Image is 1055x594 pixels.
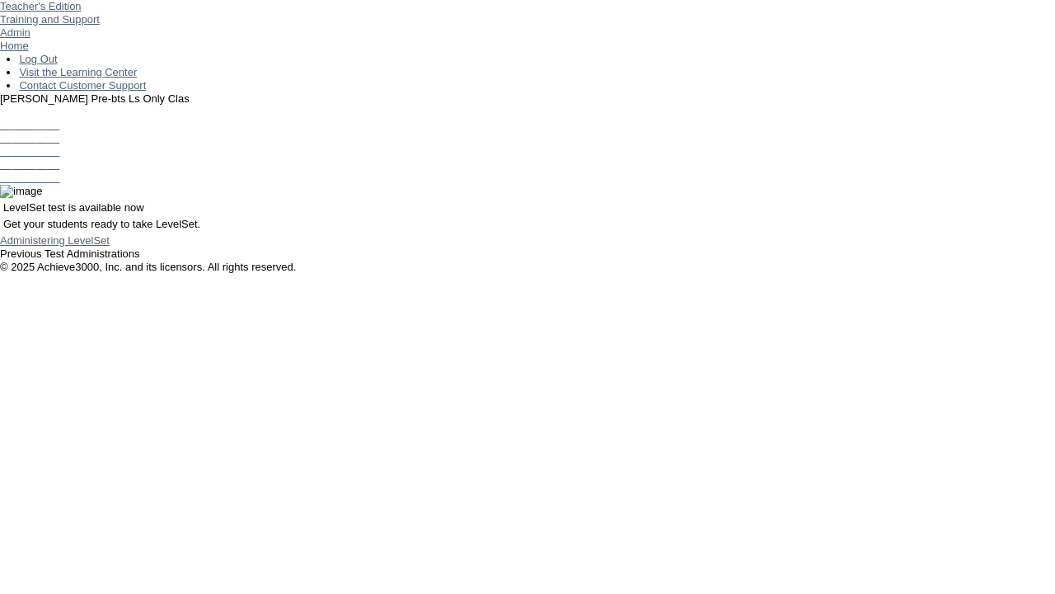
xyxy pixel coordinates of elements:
p: LevelSet test is available now [3,201,1052,214]
a: Contact Customer Support [19,79,146,92]
a: Log Out [19,53,57,65]
a: Visit the Learning Center [19,66,137,78]
img: teacher_arrow_small.png [100,13,106,18]
p: Get your students ready to take LevelSet. [3,218,1052,231]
